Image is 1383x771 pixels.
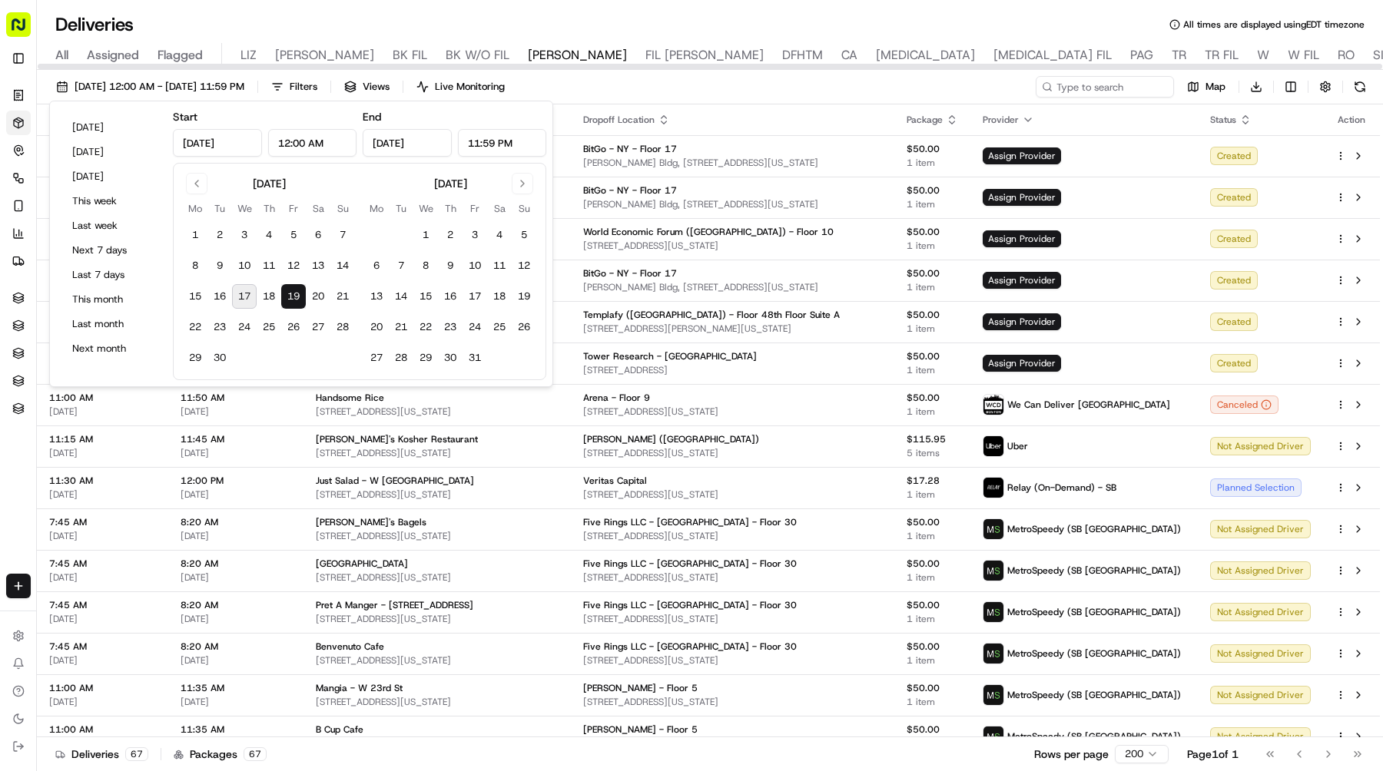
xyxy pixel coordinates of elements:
[512,253,536,278] button: 12
[306,223,330,247] button: 6
[240,46,257,65] span: LIZ
[413,284,438,309] button: 15
[410,76,512,98] button: Live Monitoring
[183,253,207,278] button: 8
[65,338,158,359] button: Next month
[435,80,505,94] span: Live Monitoring
[583,475,647,487] span: Veritas Capital
[1007,481,1116,494] span: Relay (On-Demand) - SB
[583,184,677,197] span: BitGo - NY - Floor 17
[281,315,306,339] button: 26
[876,46,975,65] span: [MEDICAL_DATA]
[983,355,1061,372] span: Assign Provider
[487,200,512,217] th: Saturday
[253,176,286,191] div: [DATE]
[487,284,512,309] button: 18
[907,281,958,293] span: 1 item
[261,151,280,170] button: Start new chat
[438,315,463,339] button: 23
[9,296,124,323] a: 📗Knowledge Base
[186,173,207,194] button: Go to previous month
[413,315,438,339] button: 22
[512,223,536,247] button: 5
[49,530,156,542] span: [DATE]
[290,80,317,94] span: Filters
[583,309,840,321] span: Templafy ([GEOGRAPHIC_DATA]) - Floor 48th Floor Suite A
[207,253,232,278] button: 9
[257,284,281,309] button: 18
[316,723,363,736] span: B Cup Cafe
[65,289,158,310] button: This month
[49,516,156,528] span: 7:45 AM
[413,223,438,247] button: 1
[438,200,463,217] th: Thursday
[330,253,355,278] button: 14
[316,447,559,459] span: [STREET_ADDRESS][US_STATE]
[583,392,650,404] span: Arena - Floor 9
[181,558,291,570] span: 8:20 AM
[583,267,677,280] span: BitGo - NY - Floor 17
[512,200,536,217] th: Sunday
[583,696,882,708] span: [STREET_ADDRESS][US_STATE]
[1007,606,1181,618] span: MetroSpeedy (SB [GEOGRAPHIC_DATA])
[232,223,257,247] button: 3
[363,80,390,94] span: Views
[40,99,277,115] input: Got a question? Start typing here...
[413,253,438,278] button: 8
[181,405,291,418] span: [DATE]
[281,223,306,247] button: 5
[363,129,452,157] input: Date
[512,173,533,194] button: Go to next month
[65,190,158,212] button: This week
[1205,46,1239,65] span: TR FIL
[337,76,396,98] button: Views
[306,315,330,339] button: 27
[316,599,473,611] span: Pret A Manger - [STREET_ADDRESS]
[153,339,186,351] span: Pylon
[75,80,244,94] span: [DATE] 12:00 AM - [DATE] 11:59 PM
[69,162,211,174] div: We're available if you need us!
[907,309,958,321] span: $50.00
[364,315,389,339] button: 20
[907,114,943,126] span: Package
[438,346,463,370] button: 30
[181,723,291,736] span: 11:35 AM
[434,176,467,191] div: [DATE]
[183,223,207,247] button: 1
[330,315,355,339] button: 28
[316,475,474,487] span: Just Salad - W [GEOGRAPHIC_DATA]
[316,571,559,584] span: [STREET_ADDRESS][US_STATE]
[487,253,512,278] button: 11
[1007,564,1181,577] span: MetroSpeedy (SB [GEOGRAPHIC_DATA])
[1007,399,1170,411] span: We Can Deliver [GEOGRAPHIC_DATA]
[907,696,958,708] span: 1 item
[257,200,281,217] th: Thursday
[49,558,156,570] span: 7:45 AM
[306,284,330,309] button: 20
[181,682,291,694] span: 11:35 AM
[907,530,958,542] span: 1 item
[907,682,958,694] span: $50.00
[49,571,156,584] span: [DATE]
[32,147,60,174] img: 1724597045416-56b7ee45-8013-43a0-a6f9-03cb97ddad50
[983,644,1003,663] img: metro_speed_logo.png
[583,654,882,667] span: [STREET_ADDRESS][US_STATE]
[316,392,384,404] span: Handsome Rice
[1210,395,1279,414] button: Canceled
[232,284,257,309] button: 17
[181,433,291,445] span: 11:45 AM
[983,147,1061,164] span: Assign Provider
[438,223,463,247] button: 2
[583,613,882,625] span: [STREET_ADDRESS][US_STATE]
[316,640,384,653] span: Benvenuto Cafe
[1338,46,1355,65] span: RO
[907,350,958,362] span: $50.00
[389,315,413,339] button: 21
[389,200,413,217] th: Tuesday
[983,726,1003,746] img: metro_speed_logo.png
[49,696,156,708] span: [DATE]
[1036,76,1174,98] input: Type to search
[330,223,355,247] button: 7
[983,313,1061,330] span: Assign Provider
